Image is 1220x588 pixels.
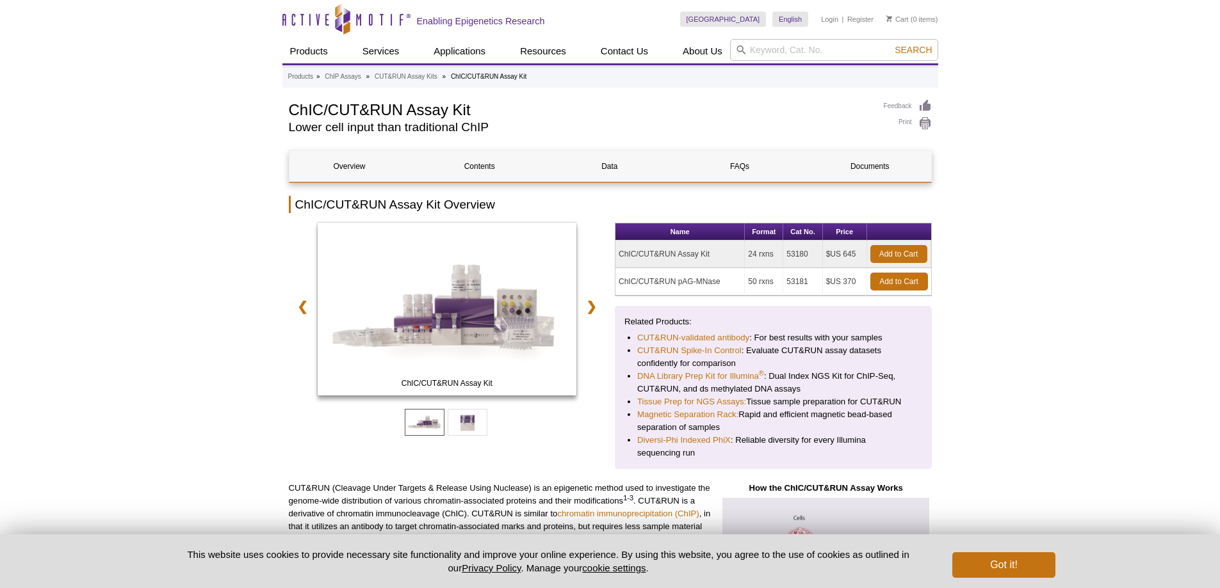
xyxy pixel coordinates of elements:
li: Tissue sample preparation for CUT&RUN [637,395,909,408]
sup: 1-3 [623,494,633,502]
a: Documents [809,151,930,182]
a: Applications [426,39,493,63]
h2: ChIC/CUT&RUN Assay Kit Overview [289,196,932,213]
a: Diversi-Phi Indexed PhiX [637,434,731,447]
span: Search [895,45,932,55]
a: Services [355,39,407,63]
a: Magnetic Separation Rack: [637,408,738,421]
th: Cat No. [783,223,822,241]
li: » [316,73,320,80]
th: Format [745,223,783,241]
li: : Reliable diversity for every Illumina sequencing run [637,434,909,459]
a: Cart [886,15,909,24]
li: : Evaluate CUT&RUN assay datasets confidently for comparison [637,344,909,370]
a: Add to Cart [870,273,928,290]
td: 53180 [783,241,822,268]
a: Register [847,15,874,24]
a: chromatin immunoprecipitation (ChIP) [557,509,699,518]
a: CUT&RUN Assay Kits [375,71,437,83]
td: ChIC/CUT&RUN pAG-MNase [615,268,745,296]
a: Products [288,71,313,83]
a: [GEOGRAPHIC_DATA] [680,12,767,27]
sup: ® [759,369,764,377]
th: Price [823,223,867,241]
td: 24 rxns [745,241,783,268]
li: Rapid and efficient magnetic bead-based separation of samples [637,408,909,434]
td: $US 645 [823,241,867,268]
strong: How the ChIC/CUT&RUN Assay Works [749,483,902,493]
a: Resources [512,39,574,63]
li: | [842,12,844,27]
td: 53181 [783,268,822,296]
a: CUT&RUN Spike-In Control [637,344,742,357]
a: Privacy Policy [462,562,521,573]
li: » [443,73,446,80]
a: Login [821,15,838,24]
a: About Us [675,39,730,63]
p: This website uses cookies to provide necessary site functionality and improve your online experie... [165,548,932,575]
h2: Enabling Epigenetics Research [417,15,545,27]
a: ❯ [578,292,605,321]
a: Print [884,116,932,131]
li: : For best results with your samples [637,331,909,344]
a: Products [282,39,336,63]
td: 50 rxns [745,268,783,296]
button: cookie settings [582,562,646,573]
th: Name [615,223,745,241]
a: ChIC/CUT&RUN Assay Kit [318,223,577,399]
td: $US 370 [823,268,867,296]
a: Contents [419,151,540,182]
p: Related Products: [624,315,922,328]
li: : Dual Index NGS Kit for ChIP-Seq, CUT&RUN, and ds methylated DNA assays [637,370,909,395]
button: Search [891,44,936,56]
p: CUT&RUN (Cleavage Under Targets & Release Using Nuclease) is an epigenetic method used to investi... [289,482,711,546]
button: Got it! [952,552,1055,578]
a: DNA Library Prep Kit for Illumina® [637,370,764,383]
h1: ChIC/CUT&RUN Assay Kit [289,99,871,118]
a: Tissue Prep for NGS Assays: [637,395,746,408]
li: » [366,73,370,80]
a: Overview [289,151,410,182]
a: Feedback [884,99,932,113]
a: Contact Us [593,39,656,63]
a: English [772,12,808,27]
a: Data [549,151,670,182]
input: Keyword, Cat. No. [730,39,938,61]
td: ChIC/CUT&RUN Assay Kit [615,241,745,268]
a: Add to Cart [870,245,927,263]
a: ChIP Assays [325,71,361,83]
a: ❮ [289,292,316,321]
a: FAQs [679,151,800,182]
a: CUT&RUN-validated antibody [637,331,749,344]
span: ChIC/CUT&RUN Assay Kit [320,377,574,390]
li: (0 items) [886,12,938,27]
img: Your Cart [886,15,892,22]
img: ChIC/CUT&RUN Assay Kit [318,223,577,395]
h2: Lower cell input than traditional ChIP [289,122,871,133]
li: ChIC/CUT&RUN Assay Kit [451,73,526,80]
